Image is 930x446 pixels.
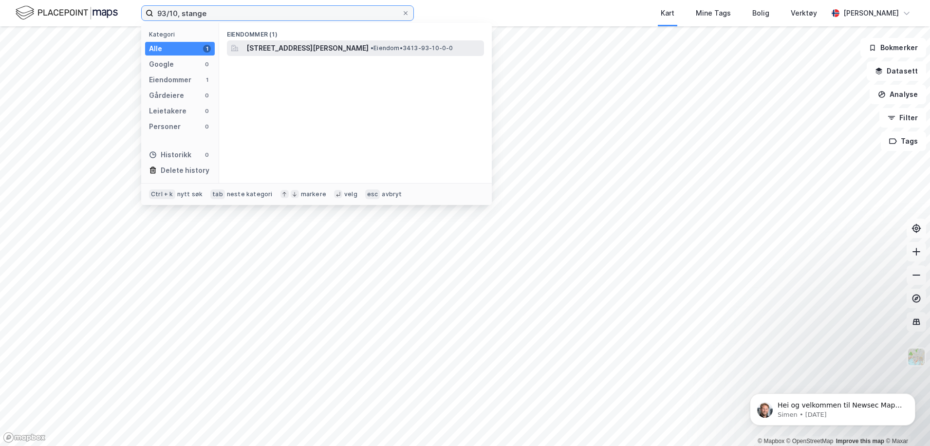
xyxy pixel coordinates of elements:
div: Alle [149,43,162,55]
div: Google [149,58,174,70]
div: 0 [203,123,211,130]
button: Bokmerker [860,38,926,57]
div: 1 [203,45,211,53]
iframe: Intercom notifications message [735,373,930,441]
span: • [371,44,373,52]
div: Leietakere [149,105,186,117]
div: esc [365,189,380,199]
div: [PERSON_NAME] [843,7,899,19]
div: Delete history [161,165,209,176]
div: avbryt [382,190,402,198]
div: 0 [203,151,211,159]
div: nytt søk [177,190,203,198]
div: Ctrl + k [149,189,175,199]
a: Mapbox homepage [3,432,46,443]
a: Mapbox [758,438,784,445]
button: Datasett [867,61,926,81]
div: neste kategori [227,190,273,198]
a: OpenStreetMap [786,438,834,445]
button: Filter [879,108,926,128]
img: Z [907,348,926,366]
input: Søk på adresse, matrikkel, gårdeiere, leietakere eller personer [153,6,402,20]
div: Kart [661,7,674,19]
div: Bolig [752,7,769,19]
div: Gårdeiere [149,90,184,101]
div: 0 [203,60,211,68]
div: 1 [203,76,211,84]
a: Improve this map [836,438,884,445]
div: Personer [149,121,181,132]
div: Mine Tags [696,7,731,19]
div: 0 [203,92,211,99]
span: Eiendom • 3413-93-10-0-0 [371,44,453,52]
button: Analyse [870,85,926,104]
div: velg [344,190,357,198]
div: Historikk [149,149,191,161]
div: tab [210,189,225,199]
img: logo.f888ab2527a4732fd821a326f86c7f29.svg [16,4,118,21]
div: Eiendommer (1) [219,23,492,40]
div: Verktøy [791,7,817,19]
button: Tags [881,131,926,151]
div: Kategori [149,31,215,38]
div: markere [301,190,326,198]
span: [STREET_ADDRESS][PERSON_NAME] [246,42,369,54]
div: Eiendommer [149,74,191,86]
div: 0 [203,107,211,115]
